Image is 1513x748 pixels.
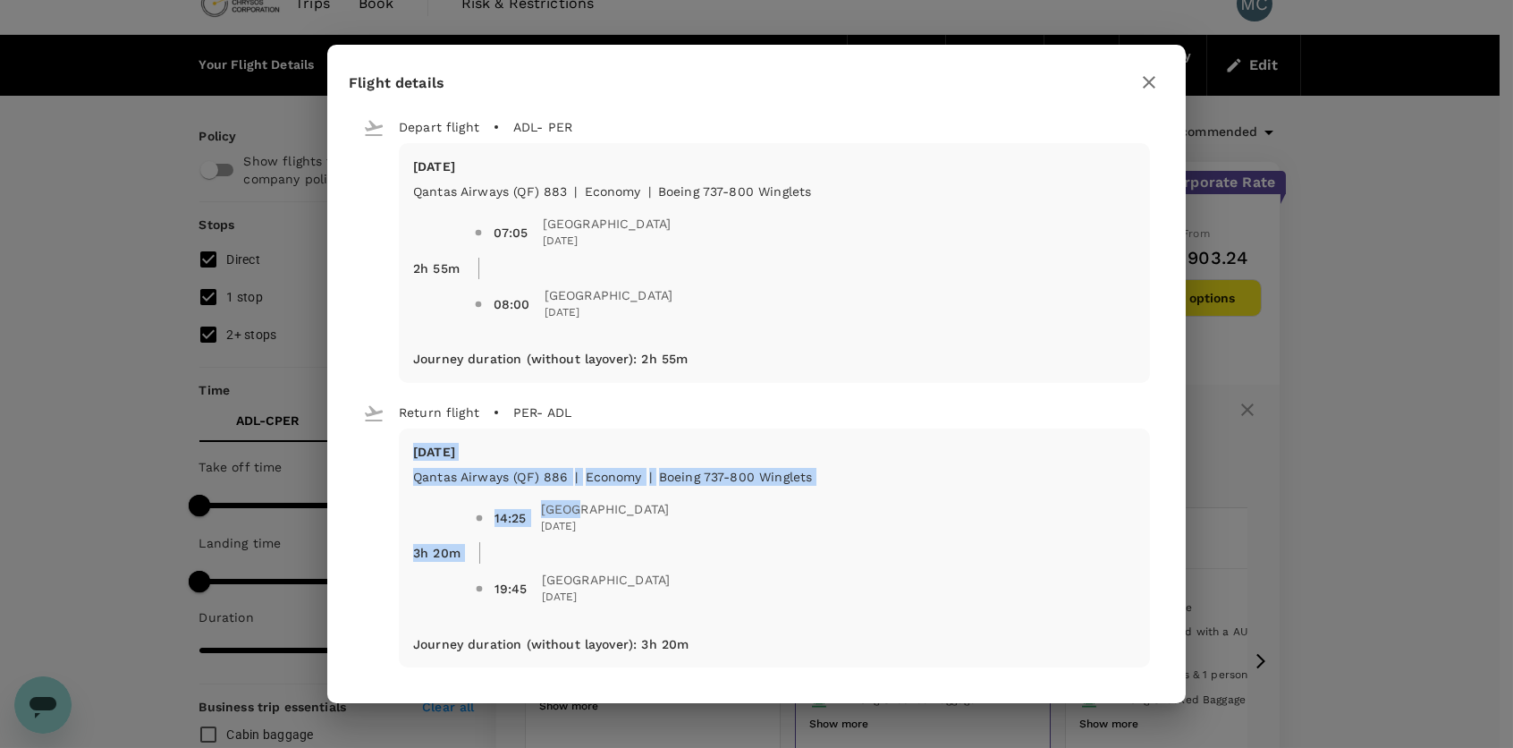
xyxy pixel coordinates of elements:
span: [DATE] [542,589,671,607]
span: [GEOGRAPHIC_DATA] [542,571,671,589]
p: Qantas Airways (QF) 886 [413,468,568,486]
span: [DATE] [545,304,673,322]
p: 3h 20m [413,544,461,562]
p: economy [586,468,642,486]
span: [DATE] [541,518,670,536]
p: 2h 55m [413,259,460,277]
span: [GEOGRAPHIC_DATA] [545,286,673,304]
div: 08:00 [494,295,530,313]
p: [DATE] [413,443,1136,461]
span: [GEOGRAPHIC_DATA] [543,215,672,233]
div: 14:25 [494,509,527,527]
div: 19:45 [494,580,528,598]
p: Journey duration (without layover) : 3h 20m [413,635,689,653]
span: [GEOGRAPHIC_DATA] [541,500,670,518]
p: [DATE] [413,157,1136,175]
span: Flight details [349,74,444,91]
span: | [648,184,651,199]
p: Qantas Airways (QF) 883 [413,183,567,200]
span: | [575,470,578,484]
p: ADL - PER [513,118,572,136]
p: Journey duration (without layover) : 2h 55m [413,350,688,368]
p: Boeing 737-800 Winglets [658,183,811,200]
p: PER - ADL [513,404,571,421]
p: Boeing 737-800 Winglets [659,468,812,486]
p: economy [585,183,641,200]
span: [DATE] [543,233,672,251]
div: 07:05 [494,224,528,242]
span: | [574,184,577,199]
p: Return flight [399,404,479,421]
span: | [649,470,652,484]
p: Depart flight [399,118,479,136]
